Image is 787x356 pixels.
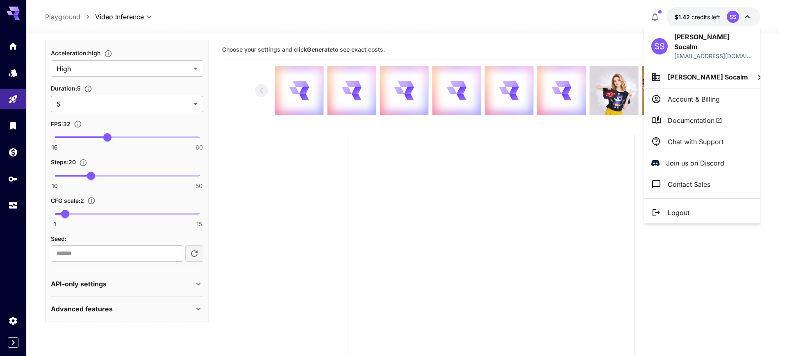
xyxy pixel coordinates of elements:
[668,73,748,81] span: [PERSON_NAME] Socalm
[674,52,753,60] div: sansocalm85@gmail.com
[674,32,753,52] p: [PERSON_NAME] Socalm
[666,158,724,168] p: Join us on Discord
[674,52,753,60] p: [EMAIL_ADDRESS][DOMAIN_NAME]
[651,38,668,54] div: SS
[668,116,722,125] span: Documentation
[668,179,710,189] p: Contact Sales
[668,94,720,104] p: Account & Billing
[668,208,689,218] p: Logout
[644,66,760,88] button: [PERSON_NAME] Socalm
[668,137,723,147] p: Chat with Support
